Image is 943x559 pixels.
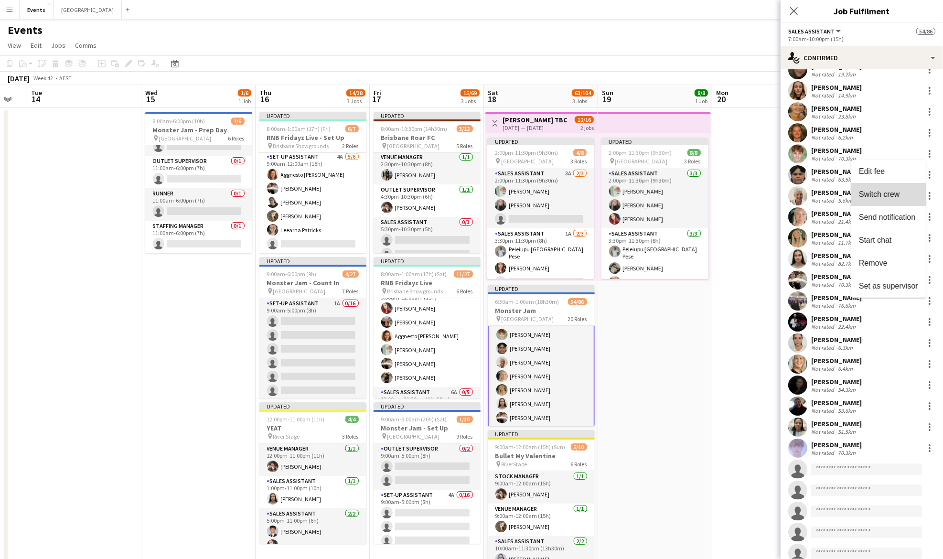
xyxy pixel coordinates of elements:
button: Remove [851,252,926,275]
button: Set as supervisor [851,275,926,298]
span: Edit fee [859,167,885,175]
button: Start chat [851,229,926,252]
button: Edit fee [851,160,926,183]
span: Remove [859,258,888,267]
button: Switch crew [851,183,926,206]
span: Start chat [859,236,891,244]
span: Send notification [859,213,915,221]
span: Set as supervisor [859,281,918,290]
span: Switch crew [859,190,900,198]
button: Send notification [851,206,926,229]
